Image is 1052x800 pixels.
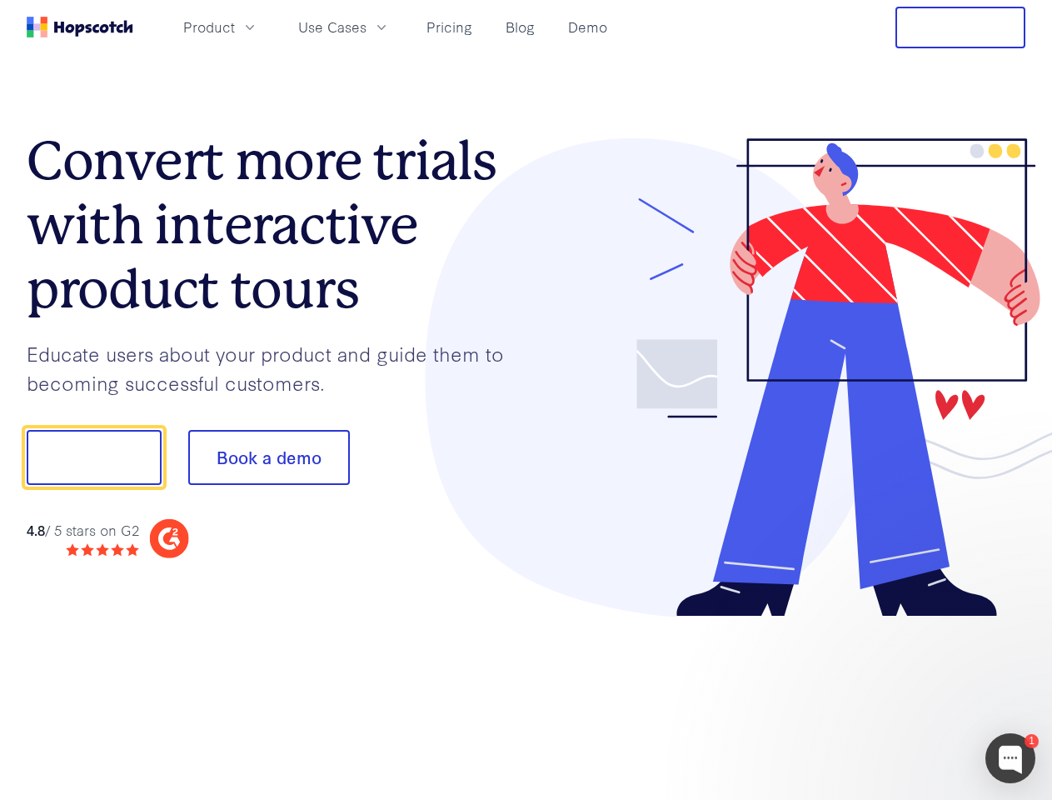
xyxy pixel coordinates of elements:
button: Use Cases [288,13,400,41]
a: Demo [561,13,614,41]
span: Product [183,17,235,37]
strong: 4.8 [27,520,45,539]
div: / 5 stars on G2 [27,520,139,541]
h1: Convert more trials with interactive product tours [27,129,526,321]
button: Show me! [27,430,162,485]
span: Use Cases [298,17,366,37]
a: Home [27,17,133,37]
button: Free Trial [895,7,1025,48]
div: 1 [1025,734,1039,748]
p: Educate users about your product and guide them to becoming successful customers. [27,339,526,397]
button: Product [173,13,268,41]
a: Pricing [420,13,479,41]
a: Blog [499,13,541,41]
button: Book a demo [188,430,350,485]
